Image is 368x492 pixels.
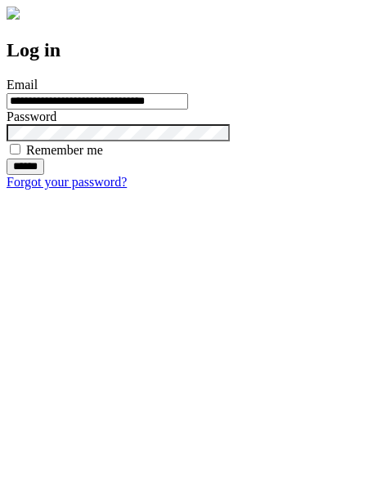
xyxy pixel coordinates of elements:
[7,39,361,61] h2: Log in
[7,7,20,20] img: logo-4e3dc11c47720685a147b03b5a06dd966a58ff35d612b21f08c02c0306f2b779.png
[26,143,103,157] label: Remember me
[7,78,38,92] label: Email
[7,175,127,189] a: Forgot your password?
[7,110,56,123] label: Password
